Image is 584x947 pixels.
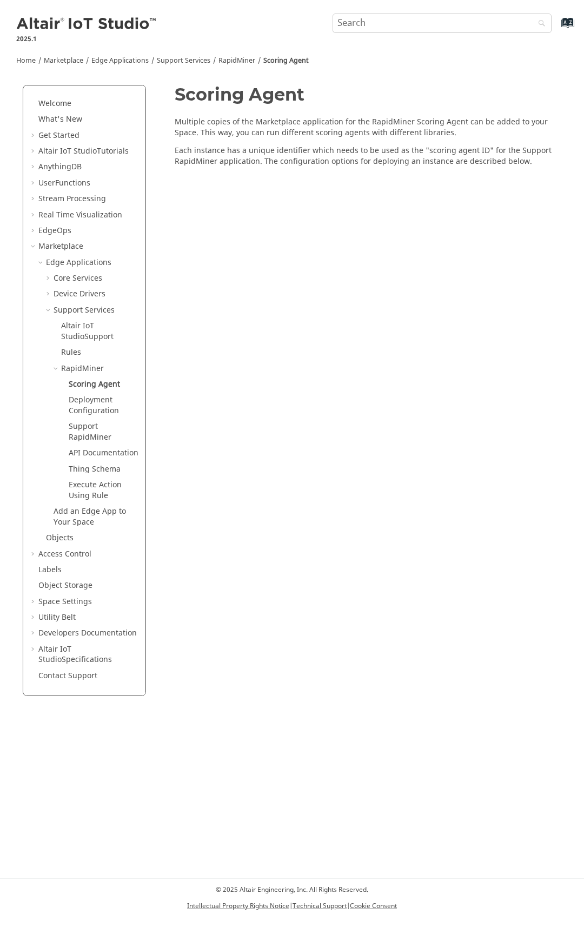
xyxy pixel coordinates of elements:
a: Object Storage [38,580,92,591]
p: | | [187,901,397,911]
a: Marketplace [38,241,83,252]
h1: Scoring Agent [175,85,561,104]
span: Expand Access Control [30,549,38,560]
a: Real Time Visualization [38,209,122,221]
a: Home [16,56,36,65]
a: Core Services [54,273,102,284]
input: Search query [333,14,552,33]
a: RapidMiner [218,56,255,65]
span: Altair IoT Studio [61,320,94,342]
ul: Table of Contents [30,98,139,681]
a: Stream Processing [38,193,106,204]
span: Collapse RapidMiner [52,363,61,374]
span: Expand Altair IoT StudioTutorials [30,146,38,157]
p: Each instance has a unique identifier which needs to be used as the "scoring agent ID" for the Su... [175,145,561,167]
span: Expand EdgeOps [30,226,38,236]
a: Scoring Agent [263,56,309,65]
a: Technical Support [293,901,347,911]
p: © 2025 Altair Engineering, Inc. All Rights Reserved. [187,885,397,895]
span: Expand Real Time Visualization [30,210,38,221]
span: Expand Space Settings [30,597,38,607]
a: Execute Action Using Rule [69,479,122,501]
a: Support RapidMiner [69,421,111,443]
span: Collapse Support Services [45,305,54,316]
nav: Table of Contents Container [15,85,154,696]
span: Altair IoT Studio [38,145,97,157]
span: Expand Utility Belt [30,612,38,623]
span: Collapse Edge Applications [37,257,46,268]
a: Scoring Agent [69,379,120,390]
span: Expand Get Started [30,130,38,141]
img: Altair IoT Studio [16,16,158,33]
a: UserFunctions [38,177,90,189]
a: Altair IoT StudioTutorials [38,145,129,157]
a: Marketplace [44,56,83,65]
a: Access Control [38,548,91,560]
a: Go to index terms page [544,22,568,34]
span: Expand UserFunctions [30,178,38,189]
a: Get Started [38,130,79,141]
a: Altair IoT StudioSpecifications [38,644,112,666]
span: Expand Stream Processing [30,194,38,204]
a: Edge Applications [46,257,111,268]
a: Utility Belt [38,612,76,623]
p: Multiple copies of the Marketplace application for the RapidMiner Scoring Agent can be added to y... [175,117,561,138]
span: Altair IoT Studio [38,644,71,666]
a: Developers Documentation [38,627,137,639]
a: Thing Schema [69,463,121,475]
a: Cookie Consent [350,901,397,911]
a: Intellectual Property Rights Notice [187,901,289,911]
a: Edge Applications [91,56,149,65]
span: Expand Altair IoT StudioSpecifications [30,644,38,655]
a: Support Services [157,56,210,65]
a: Altair IoT StudioSupport [61,320,114,342]
a: Welcome [38,98,71,109]
a: Contact Support [38,670,97,681]
a: API Documentation [69,447,138,459]
a: Support Services [54,304,115,316]
label: Change to dark/light theme [279,917,305,938]
p: 2025.1 [16,34,158,44]
a: Device Drivers [54,288,105,300]
a: Labels [38,564,62,575]
span: Expand Device Drivers [45,289,54,300]
span: Expand AnythingDB [30,162,38,173]
a: Add an Edge App to Your Space [54,506,126,528]
a: What's New [38,114,82,125]
a: Objects [46,532,74,544]
span: Functions [55,177,90,189]
a: Deployment Configuration [69,394,119,416]
a: EdgeOps [38,225,71,236]
a: RapidMiner [61,363,104,374]
a: AnythingDB [38,161,82,173]
span: Expand Core Services [45,273,54,284]
span: Collapse Marketplace [30,241,38,252]
span: Expand Developers Documentation [30,628,38,639]
button: Search [524,14,554,35]
a: Rules [61,347,81,358]
a: Space Settings [38,596,92,607]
